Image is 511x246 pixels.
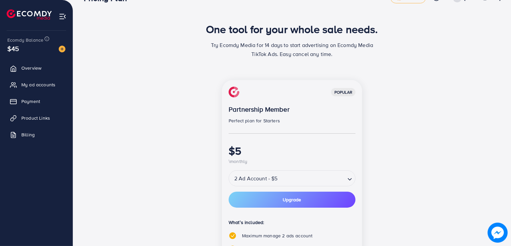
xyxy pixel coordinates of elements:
span: 2 Ad Account - $5 [233,172,279,184]
p: Partnership Member [229,105,355,113]
input: Search for option [280,173,345,184]
span: Overview [21,65,41,71]
div: popular [331,88,355,96]
span: Payment [21,98,40,105]
span: Billing [21,131,35,138]
a: Billing [5,128,68,141]
a: My ad accounts [5,78,68,91]
span: Maximum manage 2 ads account [242,232,312,239]
a: Payment [5,95,68,108]
img: tick [229,232,237,240]
p: Try Ecomdy Media for 14 days to start advertising on Ecomdy Media TikTok Ads. Easy cancel any time. [209,41,375,59]
span: My ad accounts [21,81,55,88]
span: $45 [7,44,19,53]
p: What’s included: [229,218,355,226]
div: Search for option [229,170,355,186]
img: img [229,87,239,97]
span: Upgrade [283,197,301,202]
a: Product Links [5,111,68,125]
button: Upgrade [229,192,355,208]
span: Product Links [21,115,50,121]
img: image [59,46,65,52]
span: \monthly [229,158,247,165]
span: Ecomdy Balance [7,37,43,43]
h1: One tool for your whole sale needs. [206,23,378,35]
a: Overview [5,61,68,75]
p: Perfect plan for Starters [229,117,355,125]
img: menu [59,13,66,20]
img: image [488,223,508,243]
img: logo [7,9,52,20]
h1: $5 [229,144,355,157]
